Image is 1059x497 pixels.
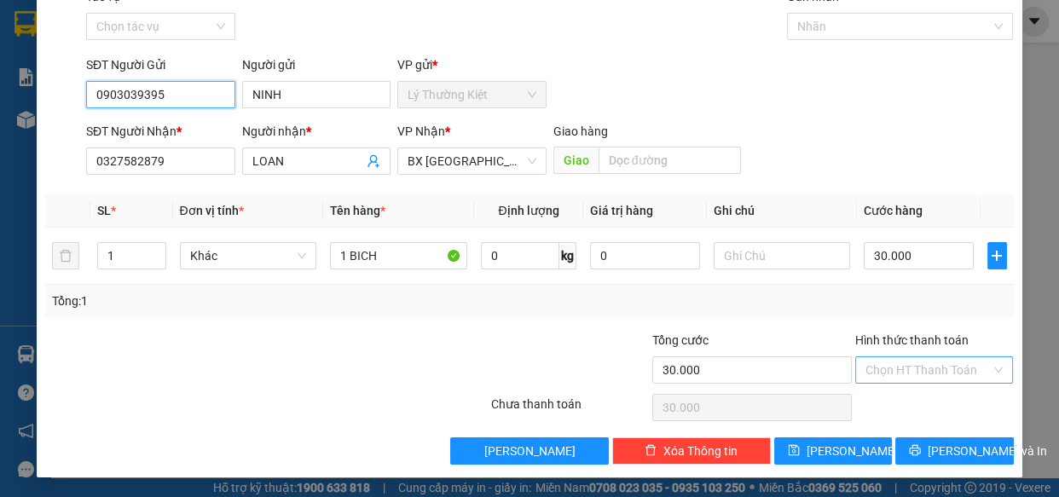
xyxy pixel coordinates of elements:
[163,14,204,32] span: Nhận:
[928,442,1047,460] span: [PERSON_NAME] và In
[652,333,709,347] span: Tổng cước
[14,16,41,34] span: Gửi:
[330,204,385,217] span: Tên hàng
[788,444,800,458] span: save
[190,243,307,269] span: Khác
[707,194,858,228] th: Ghi chú
[559,242,576,269] span: kg
[86,55,235,74] div: SĐT Người Gửi
[553,147,599,174] span: Giao
[330,242,467,269] input: VD: Bàn, Ghế
[163,14,300,73] div: [PERSON_NAME] (Hàng)
[52,242,79,269] button: delete
[163,73,300,94] div: tiến
[774,437,892,465] button: save[PERSON_NAME]
[97,204,111,217] span: SL
[397,124,445,138] span: VP Nhận
[14,14,151,55] div: Lý Thường Kiệt
[645,444,657,458] span: delete
[909,444,921,458] span: printer
[408,82,536,107] span: Lý Thường Kiệt
[987,242,1007,269] button: plus
[242,55,391,74] div: Người gửi
[864,204,923,217] span: Cước hàng
[450,437,609,465] button: [PERSON_NAME]
[498,204,558,217] span: Định lượng
[484,442,576,460] span: [PERSON_NAME]
[52,292,410,310] div: Tổng: 1
[242,122,391,141] div: Người nhận
[163,94,300,118] div: 0339298305
[367,154,380,168] span: user-add
[855,333,969,347] label: Hình thức thanh toán
[553,124,608,138] span: Giao hàng
[180,204,244,217] span: Đơn vị tính
[489,395,651,425] div: Chưa thanh toán
[86,122,235,141] div: SĐT Người Nhận
[807,442,898,460] span: [PERSON_NAME]
[408,148,536,174] span: BX Tân Châu
[590,204,653,217] span: Giá trị hàng
[988,249,1006,263] span: plus
[714,242,851,269] input: Ghi Chú
[895,437,1013,465] button: printer[PERSON_NAME] và In
[590,242,700,269] input: 0
[612,437,771,465] button: deleteXóa Thông tin
[397,55,547,74] div: VP gửi
[599,147,741,174] input: Dọc đường
[663,442,738,460] span: Xóa Thông tin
